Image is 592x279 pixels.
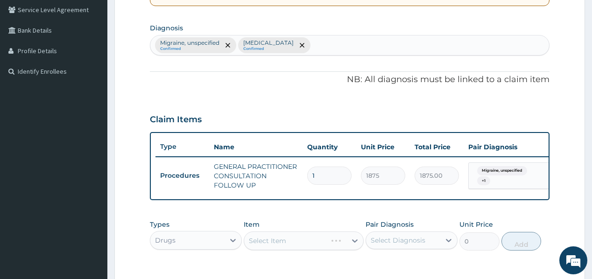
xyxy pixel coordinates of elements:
[155,167,209,184] td: Procedures
[366,220,414,229] label: Pair Diagnosis
[54,81,129,175] span: We're online!
[209,157,303,195] td: GENERAL PRACTITIONER CONSULTATION FOLLOW UP
[410,138,464,156] th: Total Price
[150,74,549,86] p: NB: All diagnosis must be linked to a claim item
[371,236,425,245] div: Select Diagnosis
[155,236,176,245] div: Drugs
[224,41,232,49] span: remove selection option
[150,221,169,229] label: Types
[49,52,157,64] div: Chat with us now
[477,166,527,175] span: Migraine, unspecified
[243,39,294,47] p: [MEDICAL_DATA]
[5,182,178,215] textarea: Type your message and hit 'Enter'
[160,47,219,51] small: Confirmed
[464,138,566,156] th: Pair Diagnosis
[244,220,260,229] label: Item
[155,138,209,155] th: Type
[477,176,490,186] span: + 1
[153,5,176,27] div: Minimize live chat window
[160,39,219,47] p: Migraine, unspecified
[356,138,410,156] th: Unit Price
[150,115,202,125] h3: Claim Items
[303,138,356,156] th: Quantity
[17,47,38,70] img: d_794563401_company_1708531726252_794563401
[209,138,303,156] th: Name
[298,41,306,49] span: remove selection option
[243,47,294,51] small: Confirmed
[501,232,542,251] button: Add
[150,23,183,33] label: Diagnosis
[459,220,493,229] label: Unit Price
